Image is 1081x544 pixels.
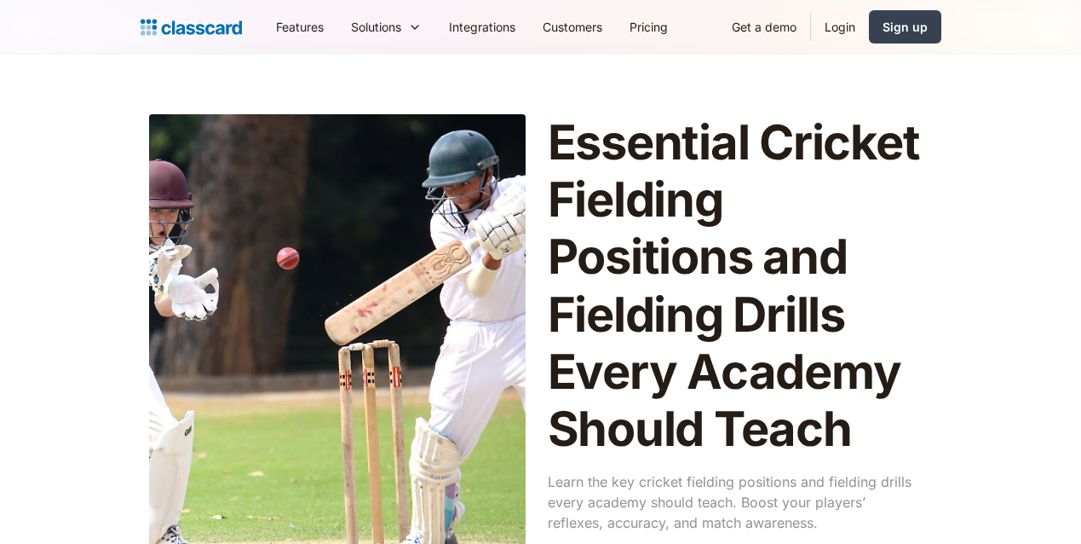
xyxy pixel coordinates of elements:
[616,8,681,46] a: Pricing
[883,18,928,36] div: Sign up
[718,8,810,46] a: Get a demo
[548,472,924,533] p: Learn the key cricket fielding positions and fielding drills every academy should teach. Boost yo...
[351,18,401,36] div: Solutions
[869,10,941,43] a: Sign up
[548,114,924,458] h1: Essential Cricket Fielding Positions and Fielding Drills Every Academy Should Teach
[262,8,337,46] a: Features
[811,8,869,46] a: Login
[529,8,616,46] a: Customers
[141,15,242,39] a: home
[435,8,529,46] a: Integrations
[337,8,435,46] div: Solutions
